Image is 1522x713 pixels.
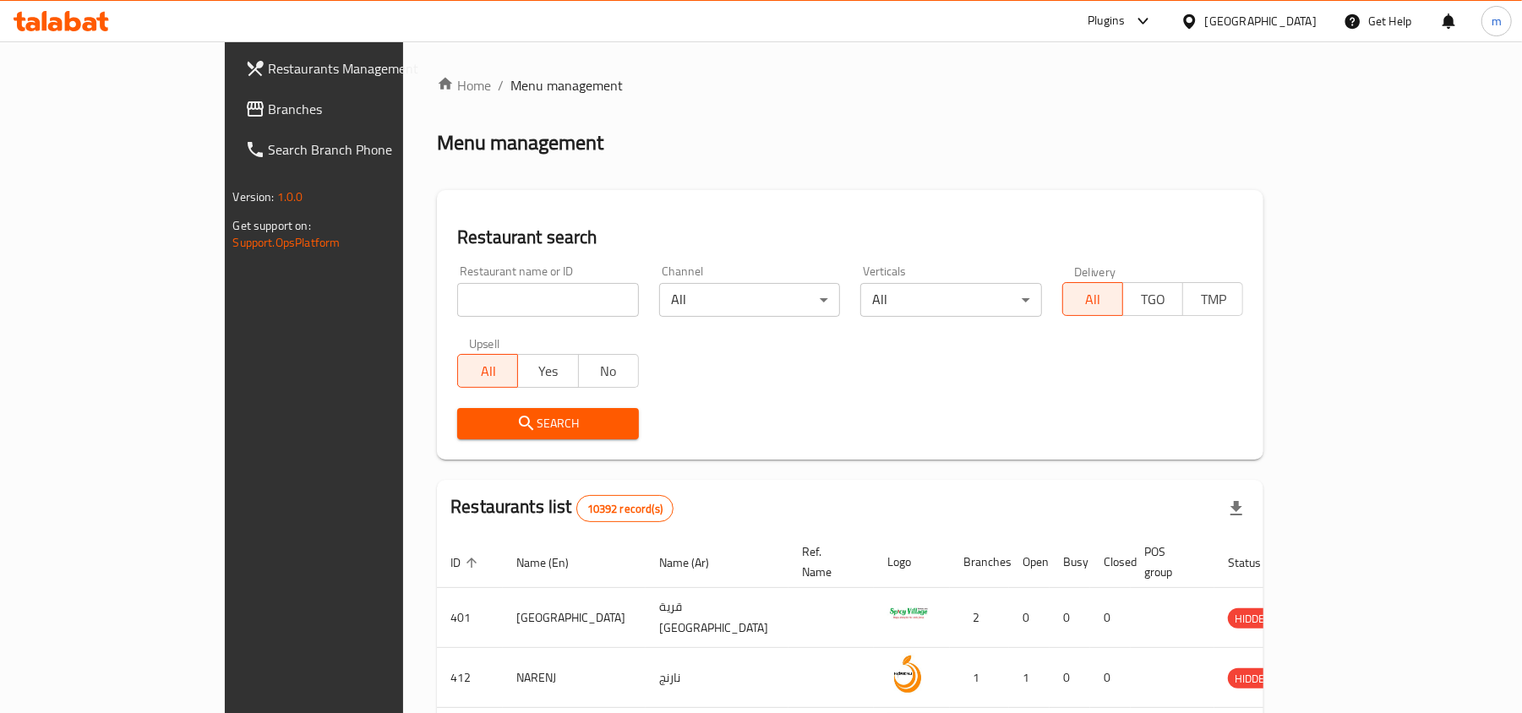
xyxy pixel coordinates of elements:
[269,139,466,160] span: Search Branch Phone
[1190,287,1236,312] span: TMP
[1228,669,1279,689] span: HIDDEN
[517,354,578,388] button: Yes
[516,552,591,573] span: Name (En)
[437,129,603,156] h2: Menu management
[1009,536,1050,588] th: Open
[233,231,341,253] a: Support.OpsPlatform
[277,186,303,208] span: 1.0.0
[450,552,483,573] span: ID
[950,588,1009,648] td: 2
[1050,536,1090,588] th: Busy
[802,542,854,582] span: Ref. Name
[659,552,731,573] span: Name (Ar)
[576,495,674,522] div: Total records count
[1074,265,1116,277] label: Delivery
[586,359,632,384] span: No
[1009,588,1050,648] td: 0
[457,408,639,439] button: Search
[232,129,479,170] a: Search Branch Phone
[1492,12,1502,30] span: m
[269,99,466,119] span: Branches
[1228,608,1279,629] div: HIDDEN
[950,536,1009,588] th: Branches
[498,75,504,95] li: /
[457,225,1243,250] h2: Restaurant search
[503,648,646,708] td: NARENJ
[1228,552,1283,573] span: Status
[646,588,788,648] td: قرية [GEOGRAPHIC_DATA]
[1050,588,1090,648] td: 0
[1122,282,1183,316] button: TGO
[510,75,623,95] span: Menu management
[457,354,518,388] button: All
[450,494,674,522] h2: Restaurants list
[1050,648,1090,708] td: 0
[233,215,311,237] span: Get support on:
[457,283,639,317] input: Search for restaurant name or ID..
[471,413,625,434] span: Search
[469,337,500,349] label: Upsell
[1182,282,1243,316] button: TMP
[269,58,466,79] span: Restaurants Management
[1088,11,1125,31] div: Plugins
[1205,12,1317,30] div: [GEOGRAPHIC_DATA]
[1144,542,1194,582] span: POS group
[1062,282,1123,316] button: All
[1090,536,1131,588] th: Closed
[1228,609,1279,629] span: HIDDEN
[1228,668,1279,689] div: HIDDEN
[232,48,479,89] a: Restaurants Management
[233,186,275,208] span: Version:
[232,89,479,129] a: Branches
[887,653,930,695] img: NARENJ
[950,648,1009,708] td: 1
[874,536,950,588] th: Logo
[1090,588,1131,648] td: 0
[437,75,1263,95] nav: breadcrumb
[577,501,673,517] span: 10392 record(s)
[503,588,646,648] td: [GEOGRAPHIC_DATA]
[1009,648,1050,708] td: 1
[465,359,511,384] span: All
[1130,287,1176,312] span: TGO
[525,359,571,384] span: Yes
[1090,648,1131,708] td: 0
[887,593,930,635] img: Spicy Village
[659,283,841,317] div: All
[646,648,788,708] td: نارنج
[1216,488,1257,529] div: Export file
[578,354,639,388] button: No
[1070,287,1116,312] span: All
[860,283,1042,317] div: All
